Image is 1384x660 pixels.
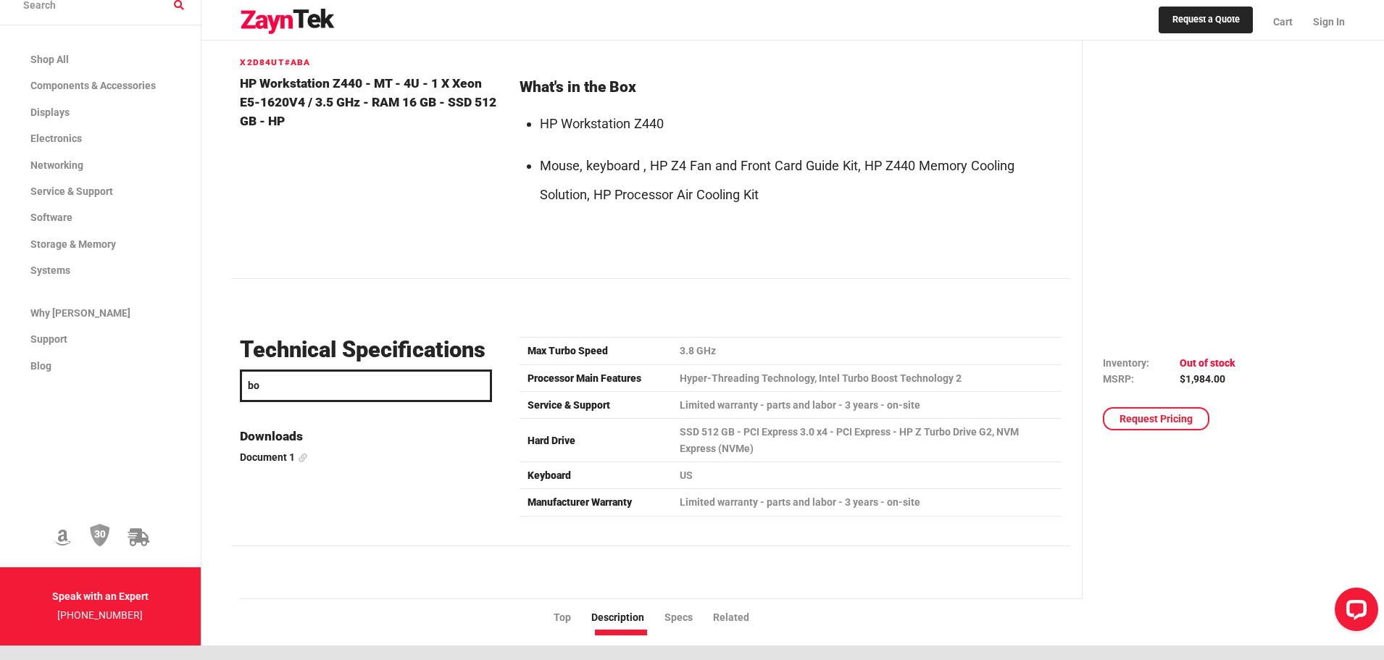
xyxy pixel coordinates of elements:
img: logo [240,9,335,35]
td: Hyper-Threading Technology, Intel Turbo Boost Technology 2 [672,364,1062,391]
input: Search Specs... [240,369,492,402]
span: Out of stock [1180,357,1235,369]
td: 3.8 GHz [672,338,1062,364]
td: Max Turbo Speed [520,338,672,364]
li: Mouse, keyboard , HP Z4 Fan and Front Card Guide Kit, HP Z440 Memory Cooling Solution, HP Process... [540,151,1062,209]
span: Software [30,212,72,224]
td: Hard Drive [520,419,672,462]
li: Top [554,609,591,625]
a: Request a Quote [1159,7,1254,34]
h3: Technical Specifications [240,337,502,364]
a: [PHONE_NUMBER] [57,609,143,621]
h4: HP Workstation Z440 - MT - 4U - 1 x Xeon E5-1620V4 / 3.5 GHz - RAM 16 GB - SSD 512 GB - HP [240,74,502,131]
span: Electronics [30,133,82,144]
h6: X2D84UT#ABA [240,56,502,70]
span: Service & Support [30,185,113,197]
h4: Downloads [240,427,502,446]
td: Keyboard [520,462,672,489]
td: MSRP [1103,371,1180,387]
li: Specs [664,609,713,625]
li: Related [713,609,770,625]
td: Limited warranty - parts and labor - 3 years - on-site [672,391,1062,418]
span: Systems [30,264,70,276]
li: Description [591,609,664,625]
td: Inventory [1103,355,1180,371]
span: Components & Accessories [30,80,156,92]
span: Cart [1273,16,1293,28]
span: Shop All [30,54,69,65]
td: Limited warranty - parts and labor - 3 years - on-site [672,489,1062,516]
span: Support [30,334,67,346]
span: Storage & Memory [30,238,116,250]
td: $1,984.00 [1180,371,1235,387]
a: Cart [1263,4,1303,40]
a: Request Pricing [1103,407,1209,430]
img: 30 Day Return Policy [90,523,110,548]
strong: Speak with an Expert [52,590,149,602]
td: Service & Support [520,391,672,418]
td: SSD 512 GB - PCI Express 3.0 x4 - PCI Express - HP Z Turbo Drive G2, NVM Express (NVMe) [672,419,1062,462]
span: Networking [30,159,83,171]
a: Document 1 [240,449,502,465]
td: Processor Main Features [520,364,672,391]
iframe: LiveChat chat widget [1323,582,1384,643]
td: Manufacturer Warranty [520,489,672,516]
td: US [672,462,1062,489]
span: Blog [30,360,51,372]
h2: What's in the Box [520,79,1062,96]
li: HP Workstation Z440 [540,109,1062,138]
a: Sign In [1303,4,1345,40]
span: Displays [30,106,70,118]
span: Why [PERSON_NAME] [30,307,130,319]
